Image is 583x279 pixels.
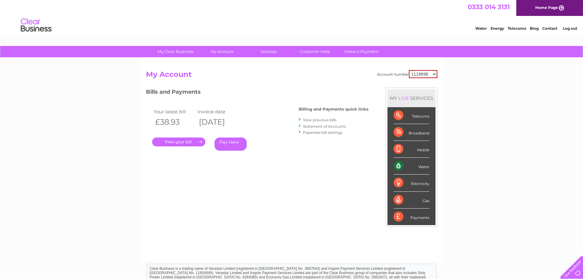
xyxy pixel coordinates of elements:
[150,46,201,57] a: My Clear Business
[394,141,429,158] div: Mobile
[299,107,368,111] h4: Billing and Payments quick links
[394,192,429,209] div: Gas
[290,46,340,57] a: Customer Help
[197,46,247,57] a: My Account
[303,130,342,135] a: Paperless bill settings
[387,89,435,107] div: MY SERVICES
[563,26,577,31] a: Log out
[491,26,504,31] a: Energy
[152,107,196,116] td: Your latest bill
[303,124,346,129] a: Statement of Accounts
[147,3,436,30] div: Clear Business is a trading name of Verastar Limited (registered in [GEOGRAPHIC_DATA] No. 3667643...
[377,70,437,78] div: Account number
[196,107,240,116] td: Invoice date
[152,116,196,128] th: £38.93
[530,26,539,31] a: Blog
[475,26,487,31] a: Water
[397,95,410,101] div: LIVE
[152,138,205,146] a: .
[394,209,429,225] div: Payments
[468,3,510,11] a: 0333 014 3131
[394,158,429,175] div: Water
[394,124,429,141] div: Broadband
[146,70,437,82] h2: My Account
[303,118,337,122] a: View previous bills
[196,116,240,128] th: [DATE]
[508,26,526,31] a: Telecoms
[336,46,387,57] a: Make A Payment
[394,107,429,124] div: Telecoms
[394,175,429,191] div: Electricity
[243,46,294,57] a: Services
[542,26,557,31] a: Contact
[146,88,368,98] h3: Bills and Payments
[215,138,247,151] a: Pay Here
[21,16,52,35] img: logo.png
